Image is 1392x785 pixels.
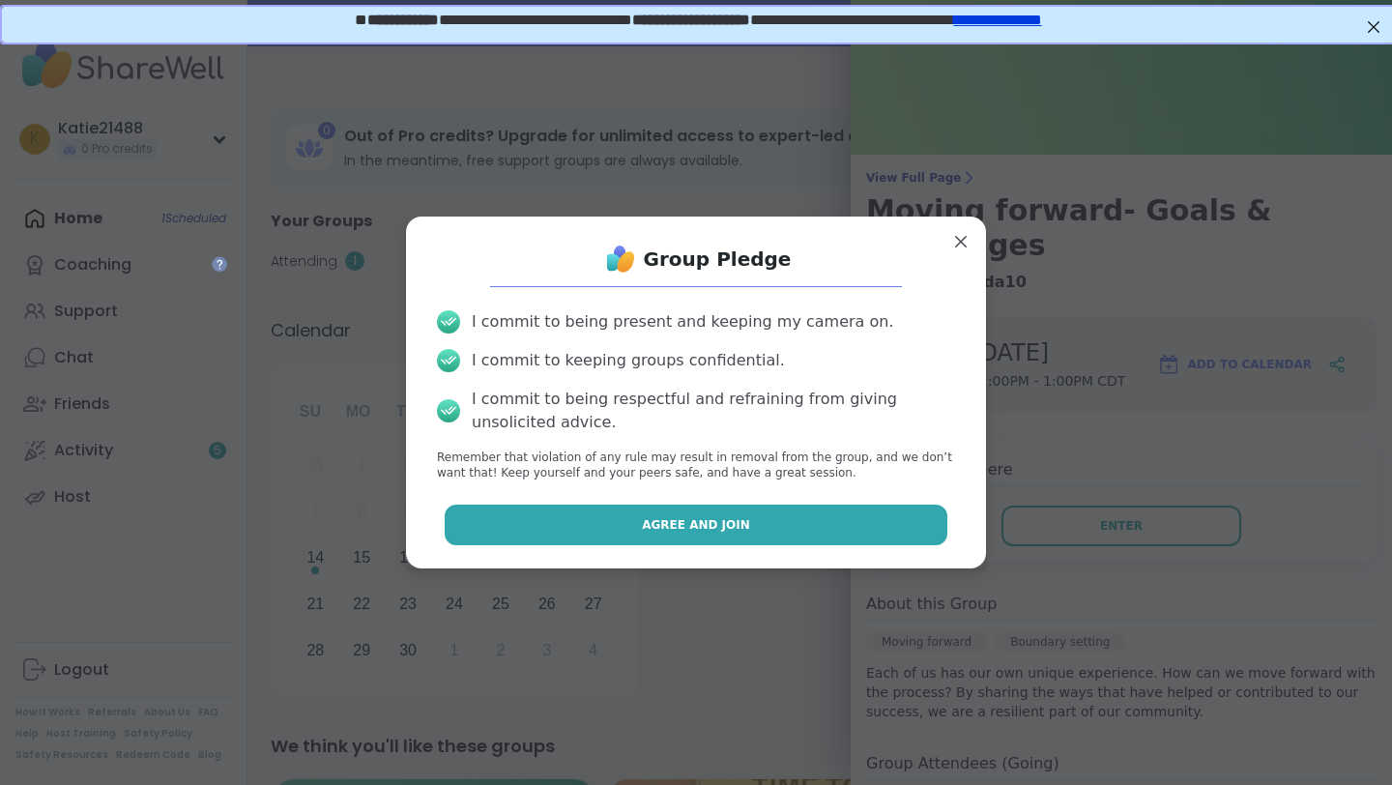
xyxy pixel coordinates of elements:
h1: Group Pledge [644,246,792,273]
div: I commit to being respectful and refraining from giving unsolicited advice. [472,388,955,434]
span: Agree and Join [642,516,750,534]
img: ShareWell Logo [601,240,640,278]
div: I commit to keeping groups confidential. [472,349,785,372]
iframe: Spotlight [212,256,227,272]
button: Agree and Join [445,505,948,545]
div: I commit to being present and keeping my camera on. [472,310,893,334]
p: Remember that violation of any rule may result in removal from the group, and we don’t want that!... [437,450,955,482]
